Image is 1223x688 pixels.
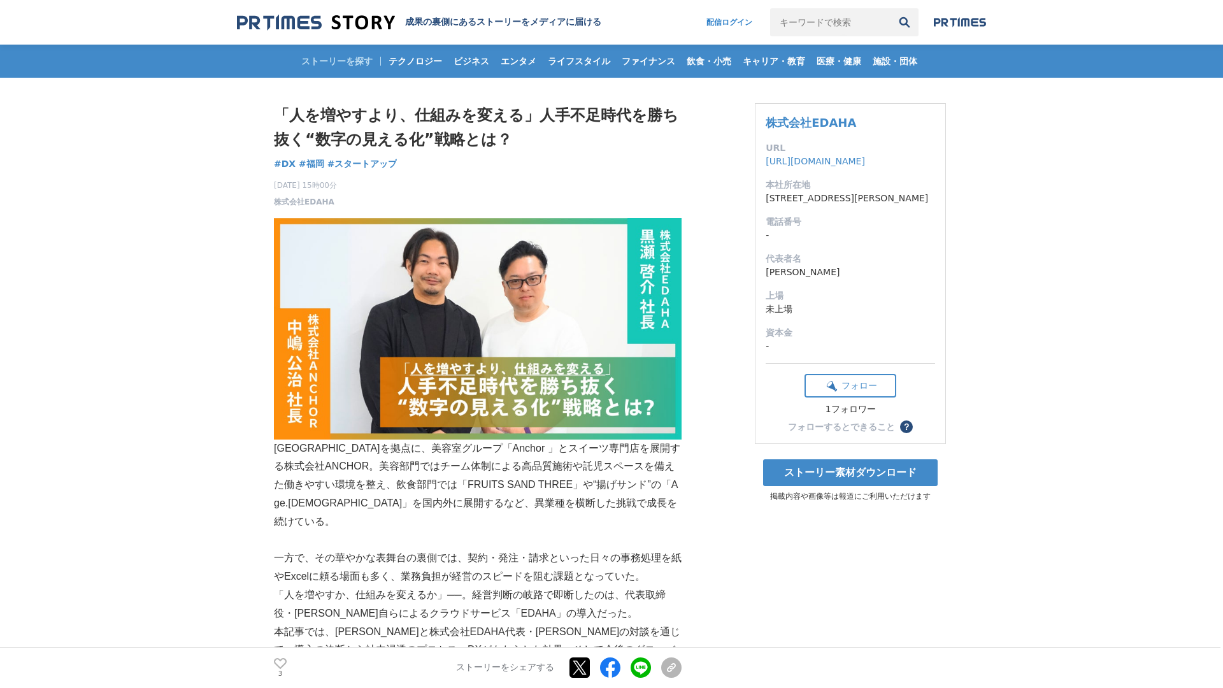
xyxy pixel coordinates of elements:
dt: 資本金 [766,326,935,340]
span: キャリア・教育 [738,55,810,67]
a: #福岡 [299,157,324,171]
button: 検索 [890,8,919,36]
div: フォローするとできること [788,422,895,431]
span: #DX [274,158,296,169]
a: 施設・団体 [868,45,922,78]
a: 成果の裏側にあるストーリーをメディアに届ける 成果の裏側にあるストーリーをメディアに届ける [237,14,601,31]
span: 医療・健康 [812,55,866,67]
span: 施設・団体 [868,55,922,67]
a: #スタートアップ [327,157,397,171]
button: ？ [900,420,913,433]
p: 本記事では、[PERSON_NAME]と株式会社EDAHA代表・[PERSON_NAME]の対談を通じて、導入の決断から社内浸透のプロセス、DXがもたらした効果、そして今後のグローバル展開を見据... [274,623,682,678]
dd: - [766,340,935,353]
p: 掲載内容や画像等は報道にご利用いただけます [755,491,946,502]
dt: 電話番号 [766,215,935,229]
div: 1フォロワー [805,404,896,415]
a: ファイナンス [617,45,680,78]
img: thumbnail_96881320-a362-11f0-be38-a389c2315d6f.png [274,218,682,440]
a: 医療・健康 [812,45,866,78]
p: 「人を増やすか、仕組みを変えるか」──。経営判断の岐路で即断したのは、代表取締役・[PERSON_NAME]自らによるクラウドサービス「EDAHA」の導入だった。 [274,586,682,623]
dt: 上場 [766,289,935,303]
a: #DX [274,157,296,171]
span: [DATE] 15時00分 [274,180,337,191]
p: 3 [274,671,287,677]
dt: URL [766,141,935,155]
img: 成果の裏側にあるストーリーをメディアに届ける [237,14,395,31]
span: ？ [902,422,911,431]
span: ファイナンス [617,55,680,67]
dt: 本社所在地 [766,178,935,192]
a: ビジネス [448,45,494,78]
dd: [PERSON_NAME] [766,266,935,279]
span: #福岡 [299,158,324,169]
p: 一方で、その華やかな表舞台の裏側では、契約・発注・請求といった日々の事務処理を紙やExcelに頼る場面も多く、業務負担が経営のスピードを阻む課題となっていた。 [274,549,682,586]
a: ストーリー素材ダウンロード [763,459,938,486]
h2: 成果の裏側にあるストーリーをメディアに届ける [405,17,601,28]
span: テクノロジー [383,55,447,67]
a: エンタメ [496,45,541,78]
dt: 代表者名 [766,252,935,266]
a: キャリア・教育 [738,45,810,78]
p: [GEOGRAPHIC_DATA]を拠点に、美容室グループ「Anchor 」とスイーツ専門店を展開する株式会社ANCHOR。美容部門ではチーム体制による高品質施術や託児スペースを備えた働きやすい... [274,440,682,531]
span: #スタートアップ [327,158,397,169]
p: ストーリーをシェアする [456,663,554,674]
span: ライフスタイル [543,55,615,67]
a: [URL][DOMAIN_NAME] [766,156,865,166]
h1: 「人を増やすより、仕組みを変える」人手不足時代を勝ち抜く“数字の見える化”戦略とは？ [274,103,682,152]
button: フォロー [805,374,896,398]
a: 株式会社EDAHA [766,116,856,129]
a: 株式会社EDAHA [274,196,334,208]
dd: [STREET_ADDRESS][PERSON_NAME] [766,192,935,205]
a: テクノロジー [383,45,447,78]
img: prtimes [934,17,986,27]
dd: - [766,229,935,242]
a: ライフスタイル [543,45,615,78]
input: キーワードで検索 [770,8,890,36]
dd: 未上場 [766,303,935,316]
a: 配信ログイン [694,8,765,36]
a: 飲食・小売 [682,45,736,78]
span: エンタメ [496,55,541,67]
span: 飲食・小売 [682,55,736,67]
span: ビジネス [448,55,494,67]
